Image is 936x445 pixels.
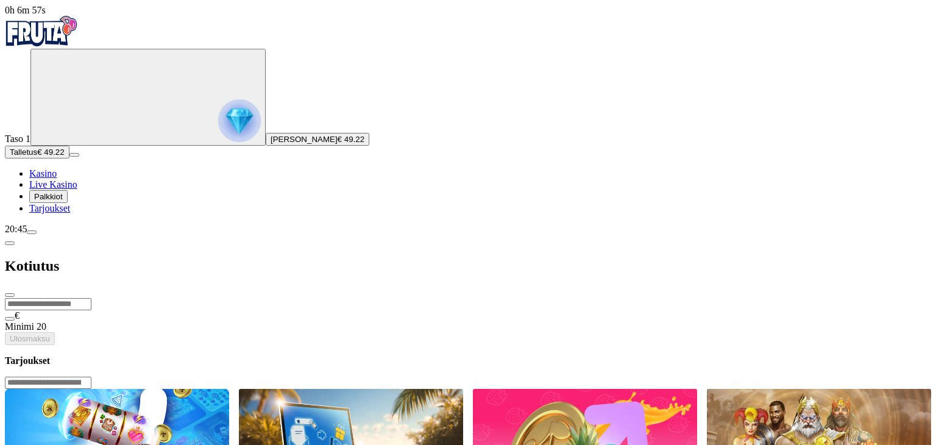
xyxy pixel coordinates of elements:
span: [PERSON_NAME] [271,135,338,144]
button: Talletusplus icon€ 49.22 [5,146,69,158]
h2: Kotiutus [5,258,931,274]
span: € 49.22 [37,148,64,157]
h3: Tarjoukset [5,355,931,366]
a: Live Kasino [29,179,77,190]
a: Kasino [29,168,57,179]
span: Taso 1 [5,133,30,144]
button: close [5,293,15,297]
span: user session time [5,5,46,15]
a: Fruta [5,38,78,48]
input: Search [5,377,91,389]
nav: Main menu [5,168,931,214]
span: Minimi 20 [5,321,46,332]
button: Ulosmaksu [5,332,55,345]
nav: Primary [5,16,931,214]
span: € [15,310,19,321]
button: Palkkiot [29,190,68,203]
button: reward progress [30,49,266,146]
span: Talletus [10,148,37,157]
span: Palkkiot [34,192,63,201]
button: [PERSON_NAME]€ 49.22 [266,133,369,146]
button: menu [27,230,37,234]
a: Tarjoukset [29,203,70,213]
span: € 49.22 [338,135,364,144]
span: Ulosmaksu [10,334,50,343]
img: Fruta [5,16,78,46]
span: 20:45 [5,224,27,234]
button: chevron-left icon [5,241,15,245]
button: eye icon [5,317,15,321]
button: menu [69,153,79,157]
img: reward progress [218,99,261,142]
